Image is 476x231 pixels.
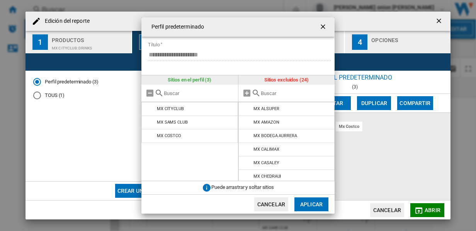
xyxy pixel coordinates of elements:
div: MX SAMS CLUB [157,120,188,125]
span: Puede arrastrar y soltar sitios [211,185,274,190]
div: MX BODEGA AURRERA [253,133,297,138]
div: Sitios en el perfil (3) [141,75,238,85]
button: Cancelar [254,197,288,211]
h4: Perfil predeterminado [148,23,204,31]
div: MX CHEDRAUI [253,174,281,179]
button: Aplicar [294,197,328,211]
div: MX CALIMAX [253,147,279,152]
div: MX COSTCO [157,133,181,138]
div: MX ALSUPER [253,106,279,111]
input: Buscar [261,90,331,96]
div: MX CITYCLUB [157,106,184,111]
div: MX CASALEY [253,160,279,165]
div: MX AMAZON [253,120,279,125]
div: Sitios excluidos (24) [238,75,335,85]
ng-md-icon: getI18NText('BUTTONS.CLOSE_DIALOG') [319,23,328,32]
md-icon: Quitar todo [145,88,155,98]
button: getI18NText('BUTTONS.CLOSE_DIALOG') [316,19,331,35]
md-icon: Añadir todos [242,88,252,98]
input: Buscar [164,90,234,96]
